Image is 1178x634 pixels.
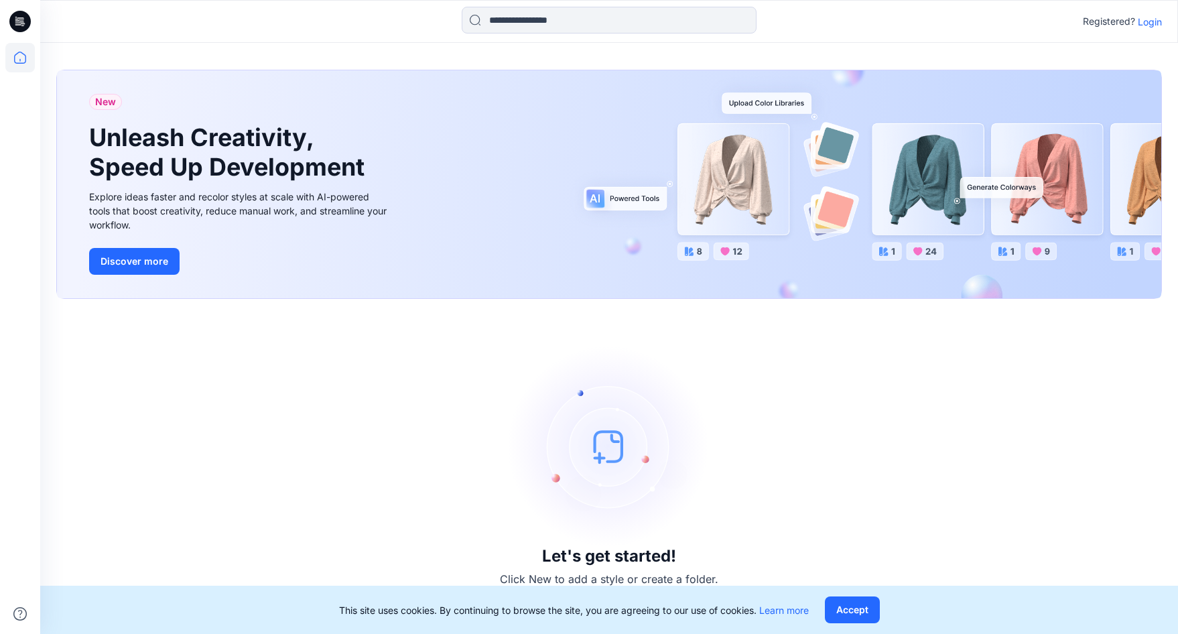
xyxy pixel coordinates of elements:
h3: Let's get started! [542,547,676,566]
div: Explore ideas faster and recolor styles at scale with AI-powered tools that boost creativity, red... [89,190,391,232]
a: Discover more [89,248,391,275]
a: Learn more [759,605,809,616]
button: Accept [825,596,880,623]
img: empty-state-image.svg [509,346,710,547]
span: New [95,94,116,110]
p: Registered? [1083,13,1135,29]
p: Login [1138,15,1162,29]
p: This site uses cookies. By continuing to browse the site, you are agreeing to our use of cookies. [339,603,809,617]
p: Click New to add a style or create a folder. [500,571,718,587]
button: Discover more [89,248,180,275]
h1: Unleash Creativity, Speed Up Development [89,123,371,181]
